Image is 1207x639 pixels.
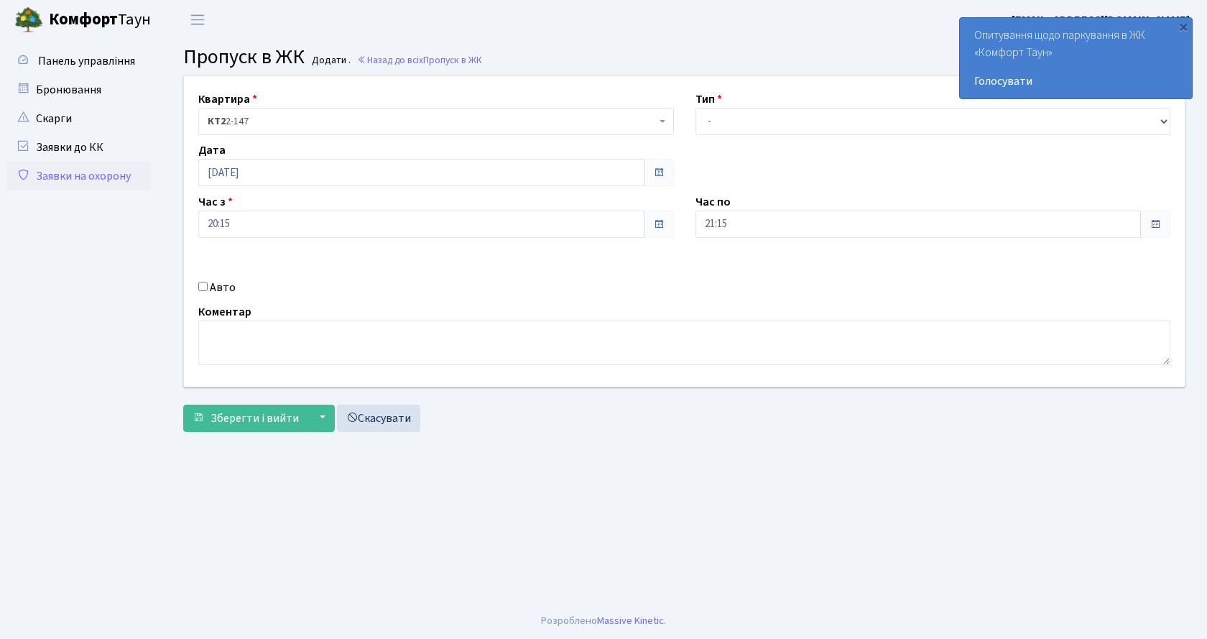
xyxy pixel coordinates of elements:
span: Панель управління [38,53,135,69]
div: Опитування щодо паркування в ЖК «Комфорт Таун» [960,18,1192,98]
span: Таун [49,8,151,32]
b: [EMAIL_ADDRESS][DOMAIN_NAME] [1012,12,1190,28]
a: Заявки до КК [7,133,151,162]
span: Пропуск в ЖК [423,53,482,67]
span: Пропуск в ЖК [183,42,305,71]
div: Розроблено . [541,613,666,629]
a: Заявки на охорону [7,162,151,190]
a: Голосувати [974,73,1178,90]
img: logo.png [14,6,43,35]
a: Бронювання [7,75,151,104]
label: Коментар [198,303,251,321]
label: Авто [210,279,236,296]
button: Переключити навігацію [180,8,216,32]
a: Скарги [7,104,151,133]
label: Час по [695,193,731,211]
b: Комфорт [49,8,118,31]
span: Зберегти і вийти [211,410,299,426]
label: Час з [198,193,233,211]
a: Панель управління [7,47,151,75]
div: × [1176,19,1190,34]
a: Massive Kinetic [597,613,664,628]
span: <b>КТ2</b>&nbsp;&nbsp;&nbsp;2-147 [198,108,674,135]
label: Квартира [198,91,257,108]
small: Додати . [309,55,351,67]
a: [EMAIL_ADDRESS][DOMAIN_NAME] [1012,12,1190,29]
label: Дата [198,142,226,159]
button: Зберегти і вийти [183,405,308,432]
b: КТ2 [208,114,226,129]
a: Скасувати [337,405,420,432]
span: <b>КТ2</b>&nbsp;&nbsp;&nbsp;2-147 [208,114,656,129]
a: Назад до всіхПропуск в ЖК [357,53,482,67]
label: Тип [695,91,722,108]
